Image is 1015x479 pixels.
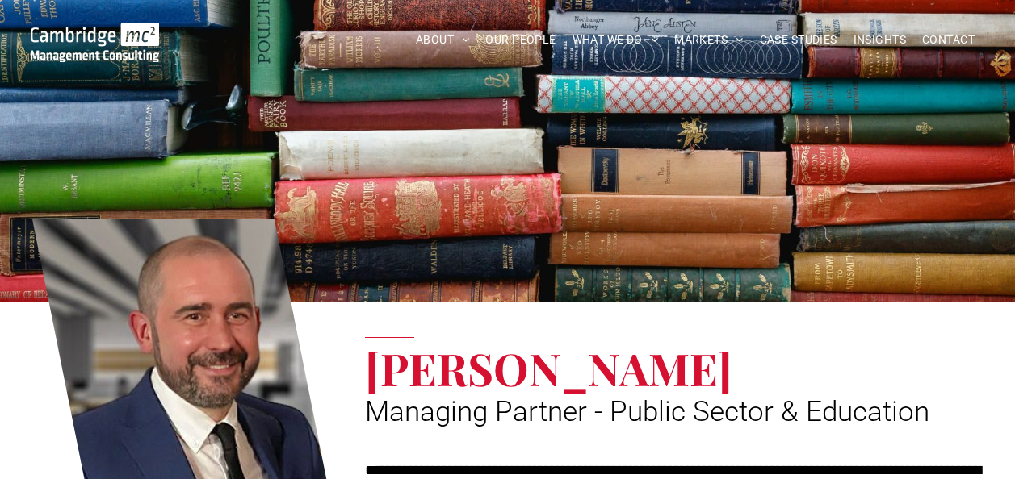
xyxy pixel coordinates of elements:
a: Your Business Transformed | Cambridge Management Consulting [31,25,160,42]
a: CONTACT [914,27,983,52]
a: MARKETS [666,27,751,52]
span: Managing Partner - Public Sector & Education [365,395,929,428]
img: Go to Homepage [31,23,160,62]
span: [PERSON_NAME] [365,338,732,398]
a: CASE STUDIES [752,27,845,52]
a: WHAT WE DO [564,27,667,52]
a: INSIGHTS [845,27,914,52]
a: ABOUT [408,27,478,52]
a: OUR PEOPLE [477,27,564,52]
